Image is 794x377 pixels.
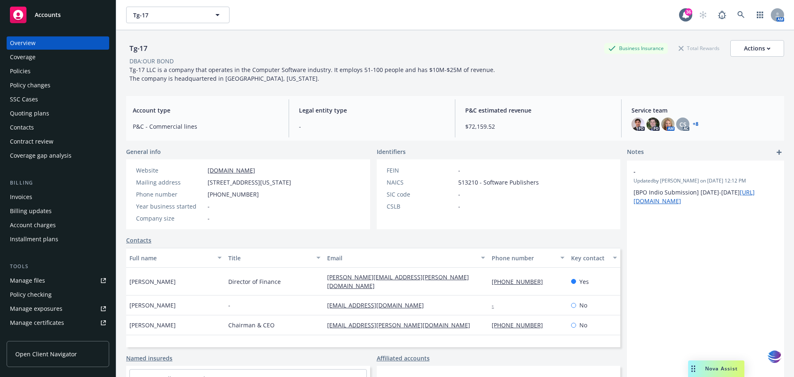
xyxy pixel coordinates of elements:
img: svg+xml;base64,PHN2ZyB3aWR0aD0iMzQiIGhlaWdodD0iMzQiIHZpZXdCb3g9IjAgMCAzNCAzNCIgZmlsbD0ibm9uZSIgeG... [768,349,782,365]
button: Email [324,248,488,268]
div: Phone number [492,254,555,262]
span: - [208,202,210,211]
div: Email [327,254,476,262]
a: Policy checking [7,288,109,301]
a: Quoting plans [7,107,109,120]
a: Coverage [7,50,109,64]
span: - [458,202,460,211]
img: photo [661,118,674,131]
span: Open Client Navigator [15,350,77,358]
div: CSLB [387,202,455,211]
div: Website [136,166,204,175]
div: Manage claims [10,330,52,343]
div: Overview [10,36,36,50]
a: Manage certificates [7,316,109,329]
div: DBA: OUR BOND [129,57,174,65]
div: Business Insurance [604,43,668,53]
a: add [774,147,784,157]
a: Account charges [7,219,109,232]
a: - [492,301,500,309]
span: Notes [627,147,644,157]
span: Chairman & CEO [228,321,275,329]
a: Coverage gap analysis [7,149,109,162]
button: Nova Assist [688,360,744,377]
div: SSC Cases [10,93,38,106]
span: 513210 - Software Publishers [458,178,539,187]
button: Title [225,248,324,268]
span: [PHONE_NUMBER] [208,190,259,199]
div: Title [228,254,311,262]
span: Yes [579,277,589,286]
a: Policies [7,65,109,78]
div: Manage files [10,274,45,287]
a: +8 [693,122,698,127]
img: photo [631,118,645,131]
span: Director of Finance [228,277,281,286]
div: FEIN [387,166,455,175]
a: [PHONE_NUMBER] [492,278,550,286]
span: [PERSON_NAME] [129,277,176,286]
div: Account charges [10,219,56,232]
span: P&C - Commercial lines [133,122,279,131]
img: photo [646,118,660,131]
a: Overview [7,36,109,50]
div: Policy checking [10,288,52,301]
div: Installment plans [10,233,58,246]
span: Accounts [35,12,61,18]
a: Manage claims [7,330,109,343]
a: Accounts [7,3,109,26]
span: General info [126,147,161,156]
span: [PERSON_NAME] [129,301,176,310]
span: - [458,190,460,199]
div: Manage exposures [10,302,62,315]
div: Coverage gap analysis [10,149,72,162]
a: Start snowing [695,7,711,23]
div: Contract review [10,135,53,148]
span: - [634,167,756,176]
div: Policies [10,65,31,78]
a: [PERSON_NAME][EMAIL_ADDRESS][PERSON_NAME][DOMAIN_NAME] [327,273,469,290]
span: - [299,122,445,131]
p: [BPO Indio Submission] [DATE]-[DATE] [634,188,777,205]
span: $72,159.52 [465,122,611,131]
div: Mailing address [136,178,204,187]
a: Contract review [7,135,109,148]
span: Account type [133,106,279,115]
a: Named insureds [126,354,172,363]
button: Actions [730,40,784,57]
div: Contacts [10,121,34,134]
div: Manage certificates [10,316,64,329]
a: SSC Cases [7,93,109,106]
a: [EMAIL_ADDRESS][PERSON_NAME][DOMAIN_NAME] [327,321,477,329]
button: Phone number [488,248,567,268]
div: -Updatedby [PERSON_NAME] on [DATE] 12:12 PM[BPO Indio Submission] [DATE]-[DATE][URL][DOMAIN_NAME] [627,161,784,212]
span: Updated by [PERSON_NAME] on [DATE] 12:12 PM [634,177,777,185]
span: No [579,301,587,310]
span: CS [679,120,686,129]
span: - [228,301,230,310]
span: - [458,166,460,175]
div: SIC code [387,190,455,199]
div: Invoices [10,190,32,204]
span: [PERSON_NAME] [129,321,176,329]
a: Switch app [752,7,768,23]
a: [PHONE_NUMBER] [492,321,550,329]
div: Company size [136,214,204,223]
span: No [579,321,587,329]
a: Policy changes [7,79,109,92]
span: Identifiers [377,147,406,156]
span: Manage exposures [7,302,109,315]
div: Key contact [571,254,608,262]
a: Contacts [7,121,109,134]
div: Total Rewards [674,43,724,53]
div: Tools [7,262,109,271]
div: Billing [7,179,109,187]
span: Tg-17 LLC is a company that operates in the Computer Software industry. It employs 51-100 people ... [129,66,497,82]
span: - [208,214,210,223]
div: Coverage [10,50,36,64]
button: Key contact [568,248,620,268]
span: Legal entity type [299,106,445,115]
span: [STREET_ADDRESS][US_STATE] [208,178,291,187]
div: Phone number [136,190,204,199]
a: Contacts [126,236,151,245]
